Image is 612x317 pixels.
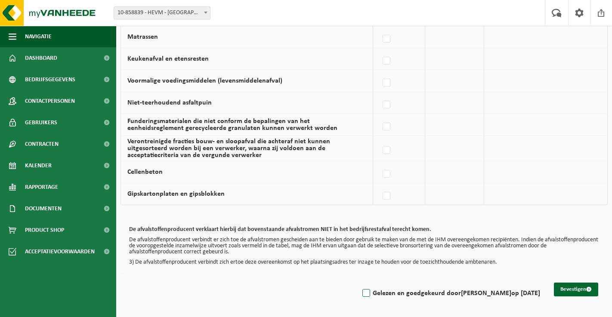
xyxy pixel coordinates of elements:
strong: [PERSON_NAME] [461,290,511,297]
span: Rapportage [25,176,58,198]
label: Cellenbeton [127,169,163,175]
label: Gelezen en goedgekeurd door op [DATE] [361,287,540,300]
span: Kalender [25,155,52,176]
span: 10-858839 - HEVM - ROESELARE [114,6,210,19]
span: Dashboard [25,47,57,69]
label: Funderingsmaterialen die niet conform de bepalingen van het eenheidsreglement gerecycleerde granu... [127,118,337,132]
label: Niet-teerhoudend asfaltpuin [127,99,212,106]
label: Keukenafval en etensresten [127,55,209,62]
button: Bevestigen [554,283,598,296]
span: Navigatie [25,26,52,47]
span: Product Shop [25,219,64,241]
span: Contactpersonen [25,90,75,112]
span: Contracten [25,133,59,155]
span: Gebruikers [25,112,57,133]
span: Acceptatievoorwaarden [25,241,95,262]
p: 3) De afvalstoffenproducent verbindt zich ertoe deze overeenkomst op het plaatsingsadres ter inza... [129,259,599,265]
span: 10-858839 - HEVM - ROESELARE [114,7,210,19]
span: Bedrijfsgegevens [25,69,75,90]
p: De afvalstoffenproducent verbindt er zich toe de afvalstromen gescheiden aan te bieden door gebru... [129,237,599,255]
label: Gipskartonplaten en gipsblokken [127,191,225,197]
label: Verontreinigde fracties bouw- en sloopafval die achteraf niet kunnen uitgesorteerd worden bij een... [127,138,330,159]
span: Documenten [25,198,62,219]
b: De afvalstoffenproducent verklaart hierbij dat bovenstaande afvalstromen NIET in het bedrijfsrest... [129,226,431,233]
label: Matrassen [127,34,158,40]
label: Voormalige voedingsmiddelen (levensmiddelenafval) [127,77,282,84]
